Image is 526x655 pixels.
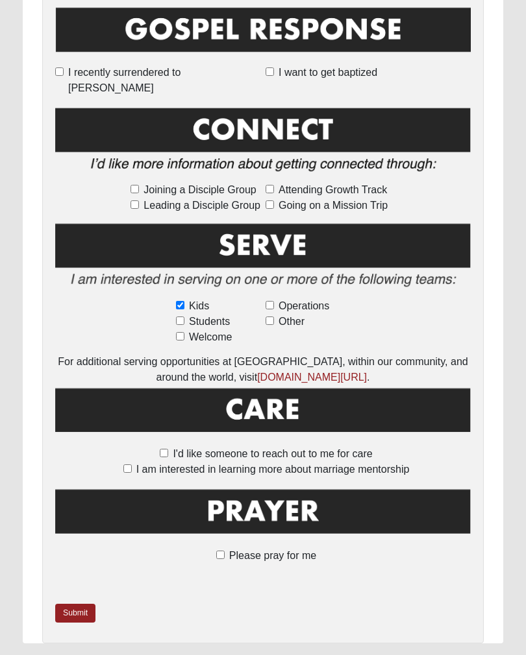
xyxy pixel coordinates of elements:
input: Other [266,316,274,325]
span: Joining a Disciple Group [144,182,256,198]
input: Going on a Mission Trip [266,200,274,209]
a: Submit [55,604,95,623]
span: Other [279,314,305,329]
span: I'd like someone to reach out to me for care [173,448,372,459]
span: Students [189,314,230,329]
span: Attending Growth Track [279,182,387,198]
img: Serve2.png [55,221,471,296]
span: Please pray for me [229,550,316,561]
span: I want to get baptized [279,65,377,80]
input: I am interested in learning more about marriage mentorship [123,464,132,473]
span: Welcome [189,329,232,345]
span: I recently surrendered to [PERSON_NAME] [68,65,260,96]
span: Going on a Mission Trip [279,198,388,213]
input: Joining a Disciple Group [131,185,139,193]
input: I want to get baptized [266,67,274,76]
div: For additional serving opportunities at [GEOGRAPHIC_DATA], within our community, and around the w... [55,354,471,385]
input: I'd like someone to reach out to me for care [160,449,168,457]
input: Leading a Disciple Group [131,200,139,209]
input: Operations [266,301,274,309]
span: I am interested in learning more about marriage mentorship [136,464,410,475]
input: I recently surrendered to [PERSON_NAME] [55,67,64,76]
img: Care.png [55,385,471,444]
img: Prayer.png [55,486,471,545]
input: Attending Growth Track [266,185,274,193]
input: Welcome [176,332,184,340]
a: [DOMAIN_NAME][URL] [257,372,367,383]
input: Students [176,316,184,325]
img: GospelResponseBLK.png [55,5,471,63]
input: Please pray for me [216,551,225,559]
span: Operations [279,298,329,314]
span: Leading a Disciple Group [144,198,260,213]
span: Kids [189,298,209,314]
input: Kids [176,301,184,309]
img: Connect.png [55,105,471,180]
